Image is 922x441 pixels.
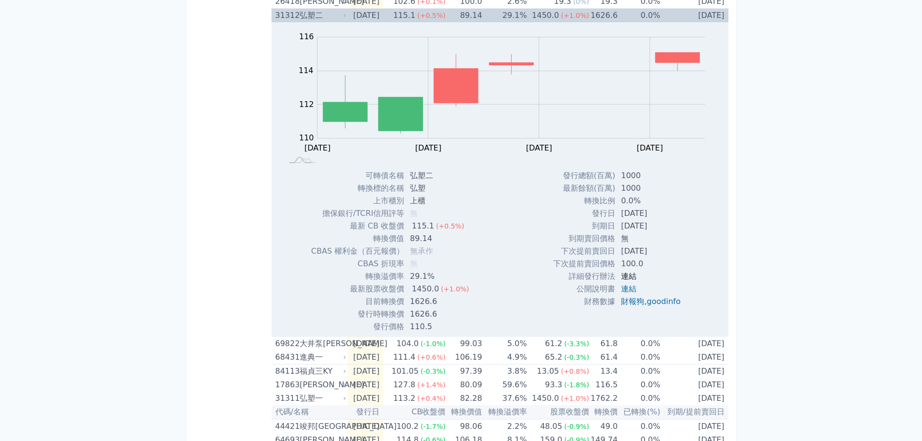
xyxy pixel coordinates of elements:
td: 下次提前賣回價格 [553,258,615,270]
td: 49.0 [589,419,618,433]
td: 到期日 [553,220,615,232]
tspan: 116 [299,32,314,41]
td: CBAS 折現率 [311,258,404,270]
div: 31311 [275,392,298,405]
tspan: [DATE] [304,143,331,152]
td: 13.4 [589,365,618,379]
td: 29.1% [482,9,527,23]
td: 最新 CB 收盤價 [311,220,404,232]
tspan: 112 [299,100,314,109]
td: 上櫃 [404,195,477,207]
span: (+0.5%) [417,12,445,19]
span: 無 [410,259,418,268]
td: 0.0% [618,392,660,405]
td: 可轉債名稱 [311,169,404,182]
div: 1450.0 [530,392,561,405]
td: [DATE] [348,419,383,433]
td: 1000 [615,169,688,182]
td: 轉換價值 [311,232,404,245]
div: 17863 [275,378,298,392]
td: 4.9% [482,350,527,365]
td: 0.0% [615,195,688,207]
td: 0.0% [618,378,660,392]
th: CB收盤價 [383,405,446,419]
span: (-0.3%) [421,367,446,375]
g: Series [323,52,699,133]
g: Chart [294,32,720,152]
div: 進典一 [300,350,344,364]
td: 轉換溢價率 [311,270,404,283]
tspan: 114 [299,66,314,75]
td: 公開說明書 [553,283,615,295]
span: (+1.0%) [561,395,589,402]
tspan: 110 [299,133,314,142]
span: 無 [410,209,418,218]
td: 99.03 [445,337,482,350]
div: 大井泵[PERSON_NAME] [300,337,344,350]
td: 5.0% [482,337,527,350]
td: 1000 [615,182,688,195]
td: [DATE] [615,207,688,220]
span: (+0.8%) [561,367,589,375]
td: 弘塑二 [404,169,477,182]
span: (+1.0%) [441,285,469,293]
div: 1450.0 [410,283,441,295]
div: 69822 [275,337,298,350]
td: [DATE] [348,365,383,379]
td: [DATE] [660,392,728,405]
td: 目前轉換價 [311,295,404,308]
div: 弘塑一 [300,392,344,405]
div: 100.2 [394,420,421,433]
span: (+1.4%) [417,381,445,389]
div: 127.8 [391,378,417,392]
tspan: [DATE] [415,143,441,152]
td: 0.0% [618,419,660,433]
td: [DATE] [348,9,383,23]
span: (+1.0%) [561,12,589,19]
td: 97.39 [445,365,482,379]
th: 發行日 [348,405,383,419]
td: 89.14 [404,232,477,245]
td: 發行日 [553,207,615,220]
td: 110.5 [404,320,477,333]
div: 113.2 [391,392,417,405]
td: [DATE] [660,365,728,379]
div: 1450.0 [530,9,561,22]
td: 100.0 [615,258,688,270]
span: (-3.3%) [564,340,589,348]
div: 65.2 [543,350,564,364]
td: 到期賣回價格 [553,232,615,245]
div: 101.05 [390,365,421,378]
td: 89.14 [445,9,482,23]
th: 轉換價 [589,405,618,419]
td: 轉換標的名稱 [311,182,404,195]
td: 1762.2 [589,392,618,405]
a: 連結 [621,272,636,281]
span: (+0.4%) [417,395,445,402]
span: (+0.6%) [417,353,445,361]
td: 發行時轉換價 [311,308,404,320]
div: 111.4 [391,350,417,364]
div: 13.05 [535,365,561,378]
div: 31312 [275,9,298,22]
td: 59.6% [482,378,527,392]
td: 0.0% [618,337,660,350]
td: 82.28 [445,392,482,405]
span: (+0.5%) [436,222,464,230]
td: [DATE] [348,392,383,405]
td: 80.09 [445,378,482,392]
td: 3.8% [482,365,527,379]
td: 無 [615,232,688,245]
td: 最新股票收盤價 [311,283,404,295]
td: [DATE] [660,9,728,23]
td: [DATE] [660,337,728,350]
div: 61.2 [543,337,564,350]
td: CBAS 權利金（百元報價） [311,245,404,258]
div: 115.1 [391,9,417,22]
th: 轉換價值 [445,405,482,419]
div: 竣邦[GEOGRAPHIC_DATA] [300,420,344,433]
div: 115.1 [410,220,436,232]
th: 到期/提前賣回日 [660,405,728,419]
td: 發行總額(百萬) [553,169,615,182]
td: 0.0% [618,350,660,365]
